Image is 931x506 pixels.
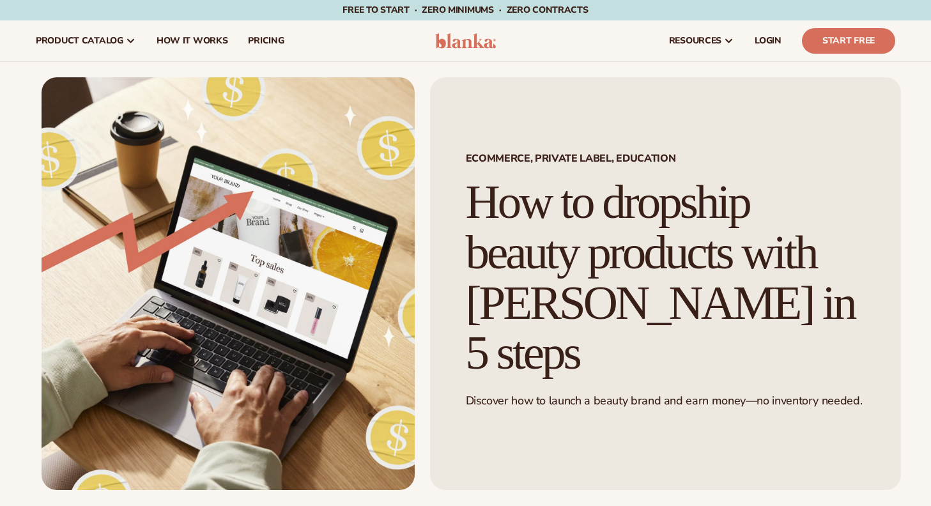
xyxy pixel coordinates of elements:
a: product catalog [26,20,146,61]
span: resources [669,36,721,46]
span: LOGIN [755,36,781,46]
a: Start Free [802,28,895,54]
a: How It Works [146,20,238,61]
img: Growing money with ecommerce [42,77,415,490]
span: Ecommerce, Private Label, EDUCATION [466,153,865,164]
span: How It Works [157,36,228,46]
span: Free to start · ZERO minimums · ZERO contracts [342,4,588,16]
img: logo [435,33,496,49]
p: Discover how to launch a beauty brand and earn money—no inventory needed. [466,394,865,408]
span: product catalog [36,36,123,46]
h1: How to dropship beauty products with [PERSON_NAME] in 5 steps [466,177,865,378]
a: pricing [238,20,294,61]
a: LOGIN [744,20,792,61]
a: resources [659,20,744,61]
span: pricing [248,36,284,46]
